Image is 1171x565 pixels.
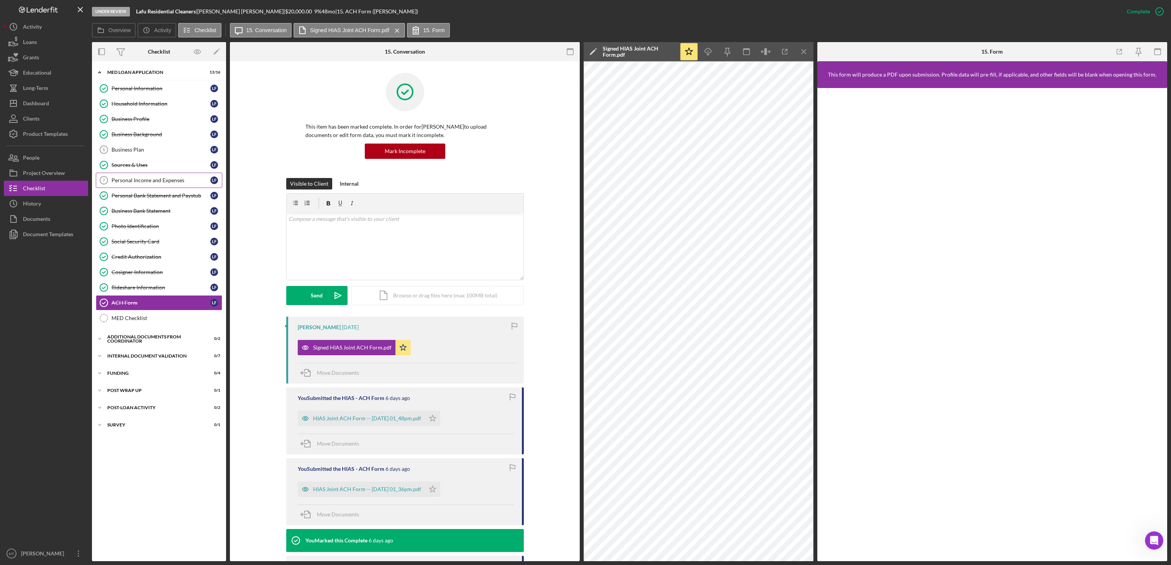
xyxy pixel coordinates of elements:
button: HIAS Joint ACH Form -- [DATE] 01_36pm.pdf [298,482,440,497]
div: Mark Incomplete [385,144,425,159]
iframe: Lenderfit form [825,96,1160,554]
p: This item has been marked complete. In order for [PERSON_NAME] to upload documents or edit form d... [305,122,505,140]
div: Recent message [16,109,138,118]
button: Internal [336,178,362,189]
div: You Marked this Complete [305,537,367,544]
div: Cosigner Information [112,269,210,275]
div: $20,000.00 [285,8,314,15]
button: Complete [1119,4,1167,19]
img: logo [15,15,28,27]
div: 15. Conversation [385,49,425,55]
div: Update Permissions Settings [16,172,128,180]
button: Checklist [178,23,221,38]
tspan: 7 [103,178,105,183]
a: Photo IdentificationLF [96,219,222,234]
span: Home [17,258,34,263]
button: Visible to Client [286,178,332,189]
label: 15. Form [423,27,445,33]
a: Personal InformationLF [96,81,222,96]
div: Business Profile [112,116,210,122]
div: L F [210,238,218,245]
div: Recent messageProfile image for ChristinaThank you for sharing the screenshot. Let me discuss int... [8,103,146,143]
div: L F [210,268,218,276]
label: Overview [108,27,131,33]
div: 0 / 1 [207,388,220,393]
span: Search for help [16,154,62,162]
div: L F [210,176,218,184]
div: Close [132,12,146,26]
span: Move Documents [317,440,359,447]
div: Signed HIAS Joint ACH Form.pdf [603,46,676,58]
a: MED Checklist [96,310,222,326]
div: MED Checklist [112,315,222,321]
div: Pipeline and Forecast View [16,186,128,194]
div: You Submitted the HIAS - ACH Form [298,395,384,401]
a: Sources & UsesLF [96,157,222,173]
div: | [136,8,197,15]
div: Personal Bank Statement and Paystub [112,193,210,199]
div: L F [210,253,218,261]
div: Checklist [148,49,170,55]
button: Signed HIAS Joint ACH Form.pdf [298,340,411,355]
div: Post Wrap Up [107,388,201,393]
img: Profile image for Christina [16,121,31,136]
text: MT [9,552,14,556]
div: L F [210,161,218,169]
div: [PERSON_NAME] [19,546,69,563]
div: Archive a Project [11,197,142,211]
a: Credit AuthorizationLF [96,249,222,265]
div: [PERSON_NAME] [34,129,79,137]
a: Business BackgroundLF [96,127,222,142]
img: Profile image for Christina [111,12,126,28]
div: L F [210,299,218,307]
a: Rideshare InformationLF [96,280,222,295]
button: 15. Conversation [230,23,292,38]
button: Activity [138,23,176,38]
div: L F [210,146,218,153]
div: 0 / 2 [207,336,220,341]
a: 7Personal Income and ExpensesLF [96,173,222,188]
div: L F [210,207,218,215]
a: 5Business PlanLF [96,142,222,157]
div: Internal Document Validation [107,354,201,358]
div: Photo Identification [112,223,210,229]
div: HIAS Joint ACH Form -- [DATE] 01_48pm.pdf [313,415,421,421]
tspan: 5 [103,147,105,152]
div: This form will produce a PDF upon submission. Profile data will pre-fill, if applicable, and othe... [828,72,1156,78]
div: 0 / 2 [207,405,220,410]
time: 2025-08-12 17:36 [385,466,410,472]
div: • [DATE] [80,129,102,137]
div: Household Information [112,101,210,107]
label: Signed HIAS Joint ACH Form.pdf [310,27,389,33]
label: 15. Conversation [246,27,287,33]
button: Move Documents [298,434,367,453]
div: L F [210,131,218,138]
p: Hi [PERSON_NAME] 👋 [15,54,138,80]
button: MT[PERSON_NAME] [4,546,88,561]
div: Business Background [112,131,210,137]
button: Signed HIAS Joint ACH Form.pdf [294,23,405,38]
